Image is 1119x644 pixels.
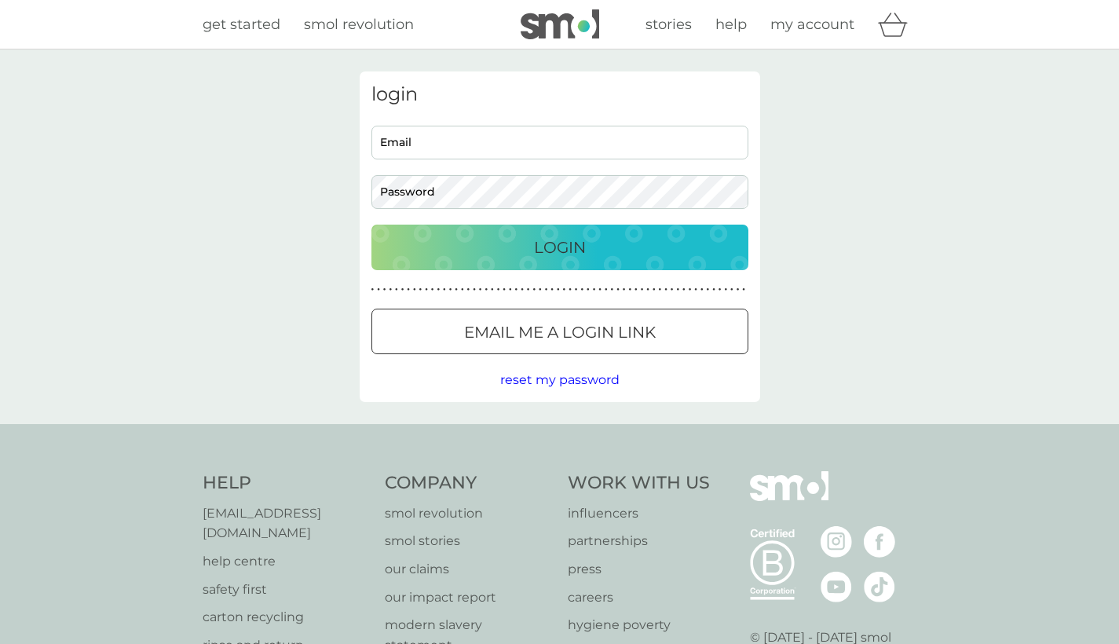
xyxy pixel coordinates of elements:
[611,286,614,294] p: ●
[659,286,662,294] p: ●
[503,286,506,294] p: ●
[598,286,602,294] p: ●
[878,9,917,40] div: basket
[864,571,895,602] img: visit the smol Tiktok page
[569,286,572,294] p: ●
[521,9,599,39] img: smol
[509,286,512,294] p: ●
[203,551,370,572] a: help centre
[539,286,542,294] p: ●
[645,16,692,33] span: stories
[821,571,852,602] img: visit the smol Youtube page
[616,286,620,294] p: ●
[712,286,715,294] p: ●
[593,286,596,294] p: ●
[203,607,370,628] a: carton recycling
[719,286,722,294] p: ●
[473,286,476,294] p: ●
[385,531,552,551] a: smol stories
[605,286,608,294] p: ●
[821,526,852,558] img: visit the smol Instagram page
[464,320,656,345] p: Email me a login link
[371,225,748,270] button: Login
[730,286,733,294] p: ●
[750,471,828,525] img: smol
[550,286,554,294] p: ●
[395,286,398,294] p: ●
[500,370,620,390] button: reset my password
[653,286,656,294] p: ●
[532,286,536,294] p: ●
[515,286,518,294] p: ●
[737,286,740,294] p: ●
[385,503,552,524] a: smol revolution
[864,526,895,558] img: visit the smol Facebook page
[371,309,748,354] button: Email me a login link
[568,503,710,524] a: influencers
[455,286,458,294] p: ●
[645,13,692,36] a: stories
[742,286,745,294] p: ●
[203,580,370,600] a: safety first
[401,286,404,294] p: ●
[491,286,494,294] p: ●
[557,286,560,294] p: ●
[707,286,710,294] p: ●
[689,286,692,294] p: ●
[443,286,446,294] p: ●
[568,587,710,608] a: careers
[563,286,566,294] p: ●
[385,587,552,608] p: our impact report
[715,13,747,36] a: help
[385,559,552,580] a: our claims
[568,559,710,580] a: press
[500,372,620,387] span: reset my password
[724,286,727,294] p: ●
[623,286,626,294] p: ●
[407,286,410,294] p: ●
[521,286,524,294] p: ●
[467,286,470,294] p: ●
[568,615,710,635] a: hygiene poverty
[461,286,464,294] p: ●
[304,13,414,36] a: smol revolution
[664,286,667,294] p: ●
[587,286,590,294] p: ●
[671,286,674,294] p: ●
[479,286,482,294] p: ●
[646,286,649,294] p: ●
[425,286,428,294] p: ●
[568,471,710,496] h4: Work With Us
[527,286,530,294] p: ●
[568,531,710,551] p: partnerships
[545,286,548,294] p: ●
[497,286,500,294] p: ●
[203,13,280,36] a: get started
[377,286,380,294] p: ●
[628,286,631,294] p: ●
[575,286,578,294] p: ●
[682,286,686,294] p: ●
[676,286,679,294] p: ●
[203,16,280,33] span: get started
[383,286,386,294] p: ●
[203,503,370,543] a: [EMAIL_ADDRESS][DOMAIN_NAME]
[485,286,488,294] p: ●
[419,286,422,294] p: ●
[304,16,414,33] span: smol revolution
[371,83,748,106] h3: login
[641,286,644,294] p: ●
[694,286,697,294] p: ●
[700,286,704,294] p: ●
[715,16,747,33] span: help
[431,286,434,294] p: ●
[449,286,452,294] p: ●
